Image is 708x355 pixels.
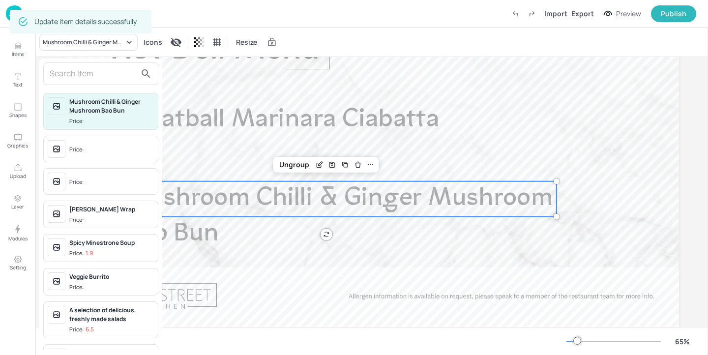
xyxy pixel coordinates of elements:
[86,250,93,257] p: 1.9
[69,117,86,125] div: Price:
[69,97,154,115] div: Mushroom Chilli & Ginger Mushroom Bao Bun
[34,13,137,30] div: Update item details successfully
[69,216,86,224] div: Price:
[69,249,93,258] div: Price:
[69,272,154,281] div: Veggie Burrito
[50,66,136,82] input: Search Item
[69,306,154,324] div: A selection of delicious, freshly made salads
[86,326,94,333] p: 6.5
[69,325,94,334] div: Price:
[136,64,156,84] button: search
[69,283,86,292] div: Price:
[69,238,154,247] div: Spicy Minestrone Soup
[69,178,86,186] div: Price:
[69,205,154,214] div: [PERSON_NAME] Wrap
[69,146,86,154] div: Price:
